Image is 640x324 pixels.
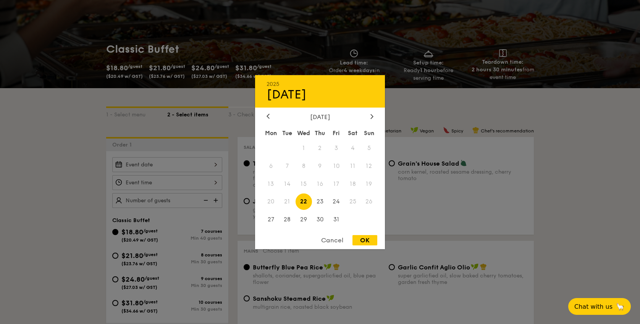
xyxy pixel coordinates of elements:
[344,140,361,156] span: 4
[296,140,312,156] span: 1
[279,158,296,174] span: 7
[328,211,344,228] span: 31
[312,176,328,192] span: 16
[279,126,296,140] div: Tue
[312,158,328,174] span: 9
[312,126,328,140] div: Thu
[361,176,377,192] span: 19
[296,158,312,174] span: 8
[267,81,373,87] div: 2025
[263,193,279,210] span: 20
[344,176,361,192] span: 18
[328,158,344,174] span: 10
[314,235,351,245] div: Cancel
[568,298,631,315] button: Chat with us🦙
[361,140,377,156] span: 5
[279,193,296,210] span: 21
[263,211,279,228] span: 27
[296,176,312,192] span: 15
[616,302,625,311] span: 🦙
[263,176,279,192] span: 13
[296,126,312,140] div: Wed
[328,140,344,156] span: 3
[296,193,312,210] span: 22
[279,176,296,192] span: 14
[344,193,361,210] span: 25
[344,158,361,174] span: 11
[263,126,279,140] div: Mon
[361,193,377,210] span: 26
[328,176,344,192] span: 17
[263,158,279,174] span: 6
[574,303,613,310] span: Chat with us
[279,211,296,228] span: 28
[267,87,373,102] div: [DATE]
[352,235,377,245] div: OK
[312,140,328,156] span: 2
[312,211,328,228] span: 30
[312,193,328,210] span: 23
[328,193,344,210] span: 24
[328,126,344,140] div: Fri
[344,126,361,140] div: Sat
[361,126,377,140] div: Sun
[296,211,312,228] span: 29
[361,158,377,174] span: 12
[267,113,373,120] div: [DATE]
